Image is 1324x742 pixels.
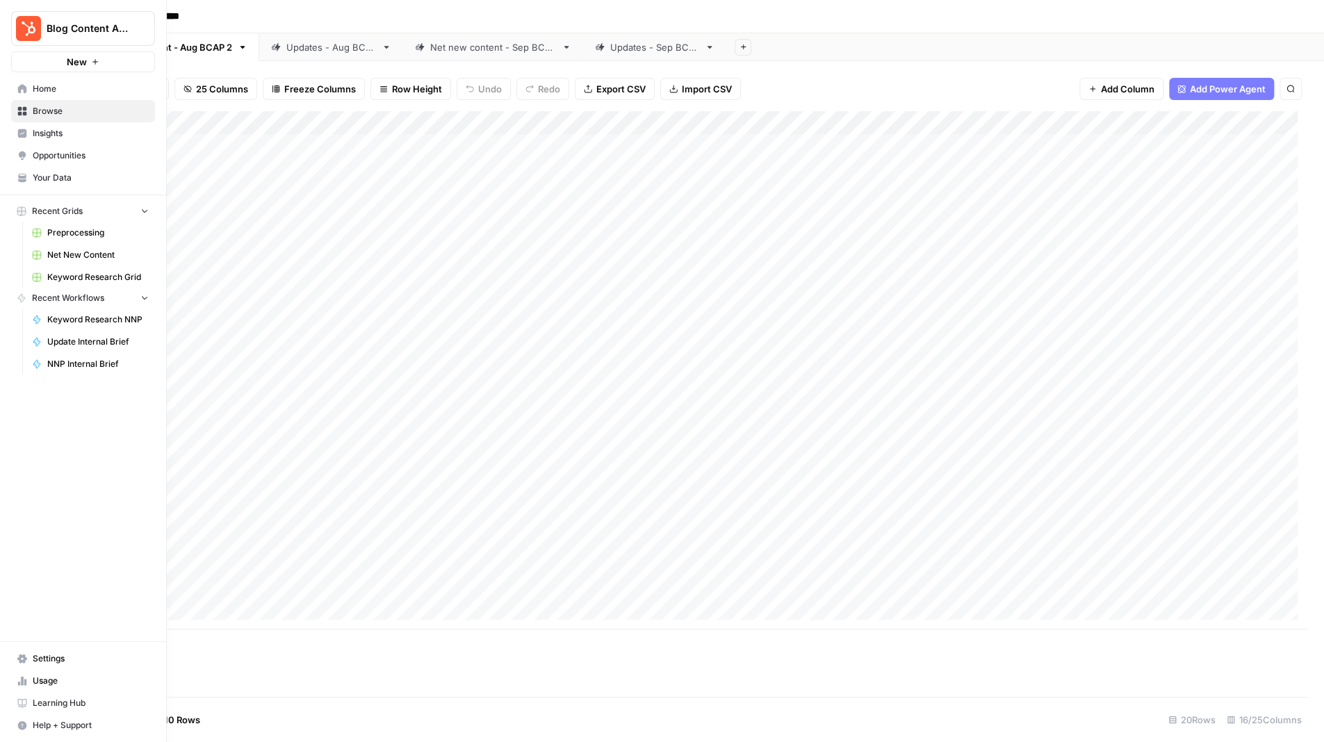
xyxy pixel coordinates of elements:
[26,244,155,266] a: Net New Content
[47,226,149,239] span: Preprocessing
[403,33,583,61] a: Net new content - Sep BCAP
[575,78,655,100] button: Export CSV
[26,266,155,288] a: Keyword Research Grid
[682,82,732,96] span: Import CSV
[11,100,155,122] a: Browse
[145,713,200,727] span: Add 10 Rows
[660,78,741,100] button: Import CSV
[47,358,149,370] span: NNP Internal Brief
[1169,78,1274,100] button: Add Power Agent
[174,78,257,100] button: 25 Columns
[33,172,149,184] span: Your Data
[11,78,155,100] a: Home
[392,82,442,96] span: Row Height
[538,82,560,96] span: Redo
[610,40,699,54] div: Updates - Sep BCAP
[596,82,646,96] span: Export CSV
[47,271,149,283] span: Keyword Research Grid
[11,670,155,692] a: Usage
[11,288,155,308] button: Recent Workflows
[259,33,403,61] a: Updates - Aug BCAP
[11,51,155,72] button: New
[286,40,376,54] div: Updates - Aug BCAP
[33,83,149,95] span: Home
[11,648,155,670] a: Settings
[196,82,248,96] span: 25 Columns
[11,201,155,222] button: Recent Grids
[47,22,131,35] span: Blog Content Action Plan
[47,249,149,261] span: Net New Content
[47,313,149,326] span: Keyword Research NNP
[430,40,556,54] div: Net new content - Sep BCAP
[11,692,155,714] a: Learning Hub
[516,78,569,100] button: Redo
[33,675,149,687] span: Usage
[1101,82,1154,96] span: Add Column
[33,105,149,117] span: Browse
[32,205,83,217] span: Recent Grids
[67,55,87,69] span: New
[33,652,149,665] span: Settings
[370,78,451,100] button: Row Height
[32,292,104,304] span: Recent Workflows
[33,127,149,140] span: Insights
[26,331,155,353] a: Update Internal Brief
[33,697,149,709] span: Learning Hub
[16,16,41,41] img: Blog Content Action Plan Logo
[284,82,356,96] span: Freeze Columns
[263,78,365,100] button: Freeze Columns
[1163,709,1221,731] div: 20 Rows
[478,82,502,96] span: Undo
[26,308,155,331] a: Keyword Research NNP
[33,719,149,732] span: Help + Support
[33,149,149,162] span: Opportunities
[11,714,155,736] button: Help + Support
[11,167,155,189] a: Your Data
[26,353,155,375] a: NNP Internal Brief
[11,122,155,145] a: Insights
[457,78,511,100] button: Undo
[1190,82,1266,96] span: Add Power Agent
[1079,78,1163,100] button: Add Column
[47,336,149,348] span: Update Internal Brief
[583,33,726,61] a: Updates - Sep BCAP
[11,11,155,46] button: Workspace: Blog Content Action Plan
[1221,709,1307,731] div: 16/25 Columns
[26,222,155,244] a: Preprocessing
[11,145,155,167] a: Opportunities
